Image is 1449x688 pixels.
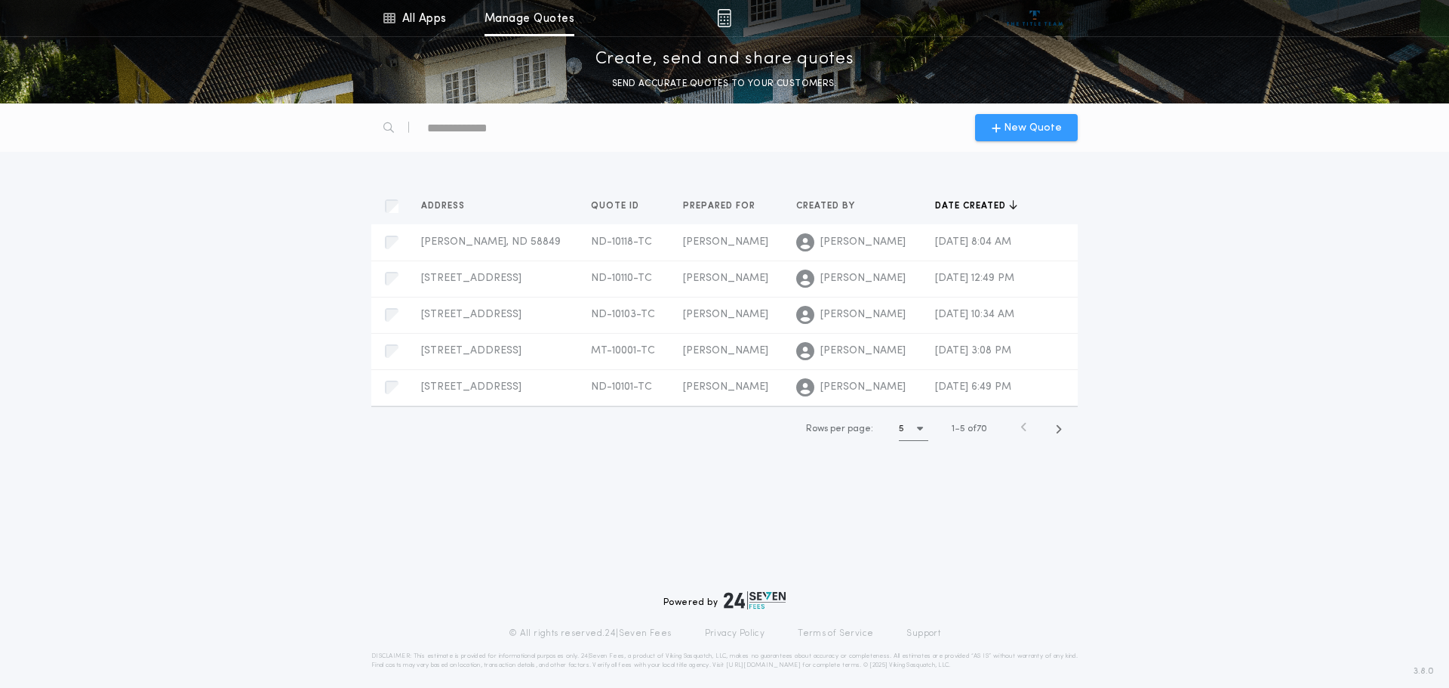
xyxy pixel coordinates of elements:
[421,199,476,214] button: Address
[798,628,873,640] a: Terms of Service
[935,199,1017,214] button: Date created
[975,114,1078,141] button: New Quote
[806,424,873,433] span: Rows per page:
[683,200,758,212] span: Prepared for
[591,345,655,356] span: MT-10001-TC
[612,76,837,91] p: SEND ACCURATE QUOTES TO YOUR CUSTOMERS.
[663,591,786,609] div: Powered by
[421,236,561,248] span: [PERSON_NAME], ND 58849
[952,424,955,433] span: 1
[899,417,928,441] button: 5
[421,200,468,212] span: Address
[935,381,1011,393] span: [DATE] 6:49 PM
[421,309,521,320] span: [STREET_ADDRESS]
[935,345,1011,356] span: [DATE] 3:08 PM
[421,273,521,284] span: [STREET_ADDRESS]
[796,199,866,214] button: Created by
[591,381,652,393] span: ND-10101-TC
[899,421,904,437] h1: 5
[726,662,801,668] a: [URL][DOMAIN_NAME]
[421,345,521,356] span: [STREET_ADDRESS]
[591,236,652,248] span: ND-10118-TC
[820,271,906,286] span: [PERSON_NAME]
[509,628,672,640] p: © All rights reserved. 24|Seven Fees
[1007,11,1063,26] img: vs-icon
[935,309,1014,320] span: [DATE] 10:34 AM
[683,381,768,393] span: [PERSON_NAME]
[591,309,655,320] span: ND-10103-TC
[796,200,858,212] span: Created by
[820,344,906,359] span: [PERSON_NAME]
[968,422,987,436] span: of 70
[595,48,854,72] p: Create, send and share quotes
[717,9,731,27] img: img
[1004,120,1062,136] span: New Quote
[591,200,642,212] span: Quote ID
[724,591,786,609] img: logo
[820,380,906,395] span: [PERSON_NAME]
[935,236,1011,248] span: [DATE] 8:04 AM
[935,273,1014,284] span: [DATE] 12:49 PM
[935,200,1009,212] span: Date created
[820,235,906,250] span: [PERSON_NAME]
[591,199,651,214] button: Quote ID
[705,628,765,640] a: Privacy Policy
[683,236,768,248] span: [PERSON_NAME]
[421,381,521,393] span: [STREET_ADDRESS]
[960,424,965,433] span: 5
[591,273,652,284] span: ND-10110-TC
[906,628,940,640] a: Support
[371,652,1078,670] p: DISCLAIMER: This estimate is provided for informational purposes only. 24|Seven Fees, a product o...
[1414,665,1434,678] span: 3.8.0
[683,273,768,284] span: [PERSON_NAME]
[683,309,768,320] span: [PERSON_NAME]
[683,345,768,356] span: [PERSON_NAME]
[820,307,906,322] span: [PERSON_NAME]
